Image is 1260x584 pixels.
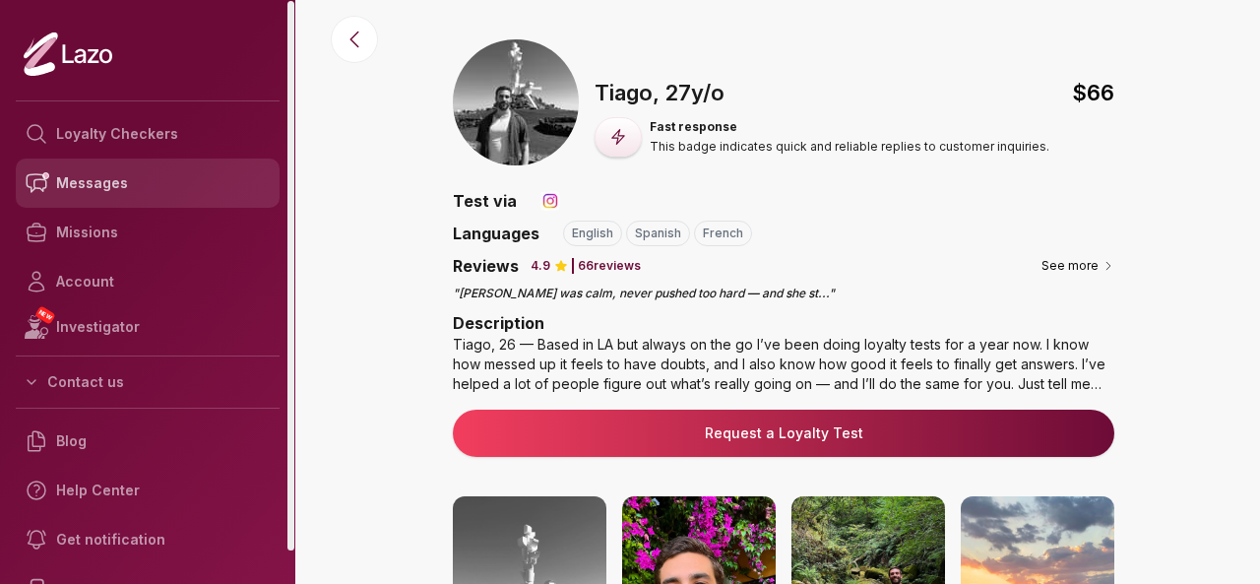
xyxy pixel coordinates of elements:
[16,257,280,306] a: Account
[453,39,579,165] img: profile image
[703,226,743,241] span: french
[16,417,280,466] a: Blog
[469,423,1099,443] a: Request a Loyalty Test
[16,466,280,515] a: Help Center
[16,109,280,159] a: Loyalty Checkers
[540,191,560,211] img: instagram
[578,258,641,274] p: 66 reviews
[531,258,550,274] span: 4.9
[1072,77,1114,109] span: $ 66
[16,515,280,564] a: Get notification
[453,189,517,213] p: Test via
[16,159,280,208] a: Messages
[453,313,544,333] span: Description
[650,119,1049,135] p: Fast response
[572,226,613,241] span: english
[453,335,1114,394] div: Tiago, 26 — Based in LA but always on the go I’ve been doing loyalty tests for a year now. I know...
[16,208,280,257] a: Missions
[16,364,280,400] button: Contact us
[453,286,1114,301] p: " [PERSON_NAME] was calm, never pushed too hard — and she st ... "
[453,222,539,245] p: Languages
[453,254,519,278] p: Reviews
[635,226,681,241] span: spanish
[595,77,660,109] p: Tiago ,
[453,410,1114,457] button: Request a Loyalty Test
[665,77,724,109] p: 27 y/o
[650,139,1049,155] p: This badge indicates quick and reliable replies to customer inquiries.
[34,305,56,325] span: NEW
[1041,256,1114,276] button: See more
[16,306,280,348] a: NEWInvestigator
